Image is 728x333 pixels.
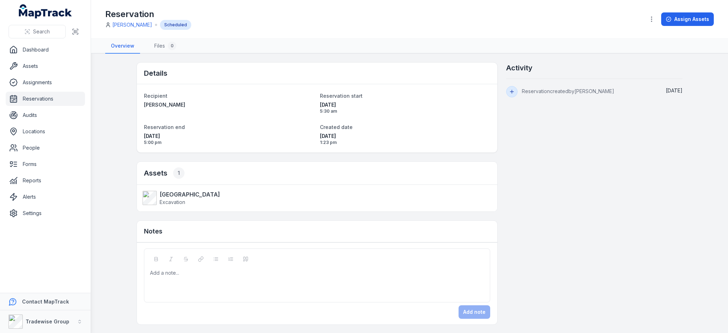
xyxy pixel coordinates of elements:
[144,93,167,99] span: Recipient
[6,75,85,90] a: Assignments
[6,173,85,188] a: Reports
[6,92,85,106] a: Reservations
[9,25,66,38] button: Search
[105,9,191,20] h1: Reservation
[6,124,85,139] a: Locations
[6,59,85,73] a: Assets
[320,93,363,99] span: Reservation start
[144,101,314,108] a: [PERSON_NAME]
[149,39,182,54] a: Files0
[6,43,85,57] a: Dashboard
[506,63,532,73] h2: Activity
[320,108,490,114] span: 5:30 am
[6,141,85,155] a: People
[320,101,490,108] span: [DATE]
[19,4,72,18] a: MapTrack
[661,12,714,26] button: Assign Assets
[144,140,314,145] span: 5:00 pm
[320,133,490,140] span: [DATE]
[144,133,314,145] time: 9/19/2025, 5:00:00 PM
[6,108,85,122] a: Audits
[320,124,353,130] span: Created date
[105,39,140,54] a: Overview
[26,318,69,324] strong: Tradewise Group
[6,157,85,171] a: Forms
[320,101,490,114] time: 9/15/2025, 5:30:00 AM
[666,87,682,93] time: 9/10/2025, 1:23:56 PM
[144,226,162,236] h3: Notes
[173,167,184,179] div: 1
[22,299,69,305] strong: Contact MapTrack
[143,190,485,206] a: [GEOGRAPHIC_DATA]Excavation
[160,190,220,199] strong: [GEOGRAPHIC_DATA]
[6,190,85,204] a: Alerts
[168,42,176,50] div: 0
[160,20,191,30] div: Scheduled
[320,140,490,145] span: 1:23 pm
[522,88,614,94] span: Reservation created by [PERSON_NAME]
[144,133,314,140] span: [DATE]
[144,68,167,78] h2: Details
[33,28,50,35] span: Search
[6,206,85,220] a: Settings
[320,133,490,145] time: 9/10/2025, 1:23:56 PM
[112,21,152,28] a: [PERSON_NAME]
[144,167,184,179] h2: Assets
[144,124,185,130] span: Reservation end
[666,87,682,93] span: [DATE]
[160,199,185,205] span: Excavation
